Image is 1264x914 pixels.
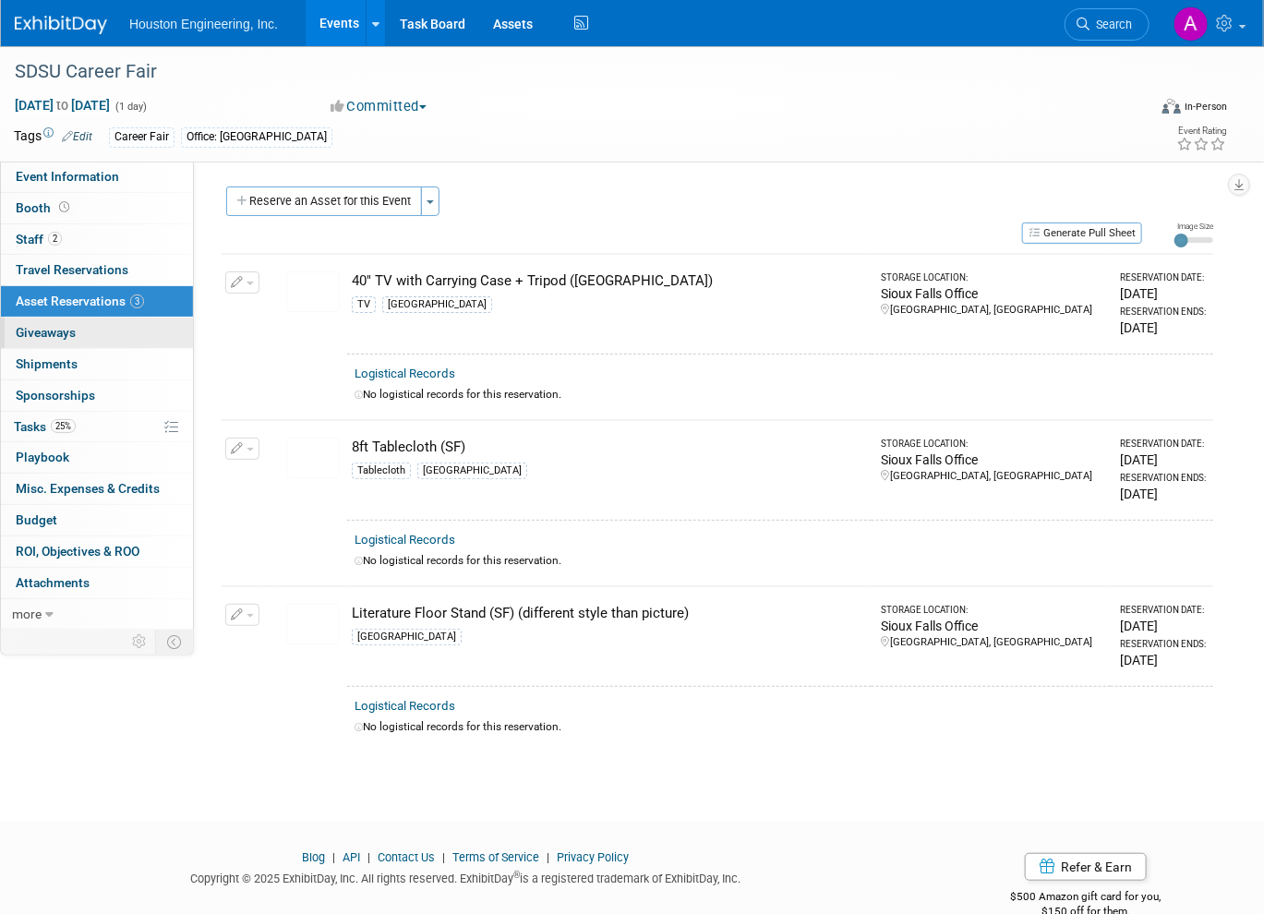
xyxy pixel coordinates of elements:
[355,387,1206,403] div: No logistical records for this reservation.
[1089,18,1132,31] span: Search
[16,200,73,215] span: Booth
[881,604,1103,617] div: Storage Location:
[881,271,1103,284] div: Storage Location:
[378,850,435,864] a: Contact Us
[16,388,95,403] span: Sponsorships
[16,450,69,464] span: Playbook
[14,866,917,887] div: Copyright © 2025 ExhibitDay, Inc. All rights reserved. ExhibitDay is a registered trademark of Ex...
[1,442,193,473] a: Playbook
[1,255,193,285] a: Travel Reservations
[286,271,340,312] img: View Images
[1065,8,1150,41] a: Search
[1025,853,1147,881] a: Refer & Earn
[130,295,144,308] span: 3
[542,850,554,864] span: |
[363,850,375,864] span: |
[881,438,1103,451] div: Storage Location:
[16,544,139,559] span: ROI, Objectives & ROO
[55,200,73,214] span: Booth not reserved yet
[1,193,193,223] a: Booth
[452,850,539,864] a: Terms of Service
[1120,651,1206,669] div: [DATE]
[513,870,520,880] sup: ®
[181,127,332,147] div: Office: [GEOGRAPHIC_DATA]
[286,438,340,478] img: View Images
[1120,319,1206,337] div: [DATE]
[16,512,57,527] span: Budget
[156,630,194,654] td: Toggle Event Tabs
[343,850,360,864] a: API
[16,481,160,496] span: Misc. Expenses & Credits
[114,101,147,113] span: (1 day)
[881,635,1103,650] div: [GEOGRAPHIC_DATA], [GEOGRAPHIC_DATA]
[352,629,462,645] div: [GEOGRAPHIC_DATA]
[1,318,193,348] a: Giveaways
[8,55,1124,89] div: SDSU Career Fair
[124,630,156,654] td: Personalize Event Tab Strip
[352,271,864,291] div: 40" TV with Carrying Case + Tripod ([GEOGRAPHIC_DATA])
[1,286,193,317] a: Asset Reservations3
[1,568,193,598] a: Attachments
[1176,126,1226,136] div: Event Rating
[1174,6,1209,42] img: Ali Ringheimer
[881,469,1103,484] div: [GEOGRAPHIC_DATA], [GEOGRAPHIC_DATA]
[1120,472,1206,485] div: Reservation Ends:
[16,356,78,371] span: Shipments
[14,126,92,148] td: Tags
[417,463,527,479] div: [GEOGRAPHIC_DATA]
[1120,617,1206,635] div: [DATE]
[1120,604,1206,617] div: Reservation Date:
[352,438,864,457] div: 8ft Tablecloth (SF)
[1022,222,1142,244] button: Generate Pull Sheet
[355,719,1206,735] div: No logistical records for this reservation.
[328,850,340,864] span: |
[1,224,193,255] a: Staff2
[881,617,1103,635] div: Sioux Falls Office
[355,553,1206,569] div: No logistical records for this reservation.
[1120,306,1206,319] div: Reservation Ends:
[1,474,193,504] a: Misc. Expenses & Credits
[355,367,455,380] a: Logistical Records
[302,850,325,864] a: Blog
[12,607,42,621] span: more
[14,419,76,434] span: Tasks
[355,699,455,713] a: Logistical Records
[15,16,107,34] img: ExhibitDay
[1048,96,1227,124] div: Event Format
[881,451,1103,469] div: Sioux Falls Office
[1,412,193,442] a: Tasks25%
[438,850,450,864] span: |
[48,232,62,246] span: 2
[1,380,193,411] a: Sponsorships
[1120,485,1206,503] div: [DATE]
[1120,451,1206,469] div: [DATE]
[382,296,492,313] div: [GEOGRAPHIC_DATA]
[1,536,193,567] a: ROI, Objectives & ROO
[881,284,1103,303] div: Sioux Falls Office
[1120,638,1206,651] div: Reservation Ends:
[1,349,193,379] a: Shipments
[16,169,119,184] span: Event Information
[109,127,175,147] div: Career Fair
[352,296,376,313] div: TV
[54,98,71,113] span: to
[1174,221,1213,232] div: Image Size
[62,130,92,143] a: Edit
[1120,438,1206,451] div: Reservation Date:
[557,850,629,864] a: Privacy Policy
[1,599,193,630] a: more
[352,463,411,479] div: Tablecloth
[352,604,864,623] div: Literature Floor Stand (SF) (different style than picture)
[16,262,128,277] span: Travel Reservations
[1162,99,1181,114] img: Format-Inperson.png
[1120,271,1206,284] div: Reservation Date:
[286,604,340,644] img: View Images
[1184,100,1227,114] div: In-Person
[1120,284,1206,303] div: [DATE]
[1,505,193,535] a: Budget
[129,17,278,31] span: Houston Engineering, Inc.
[16,575,90,590] span: Attachments
[16,294,144,308] span: Asset Reservations
[1,162,193,192] a: Event Information
[355,533,455,547] a: Logistical Records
